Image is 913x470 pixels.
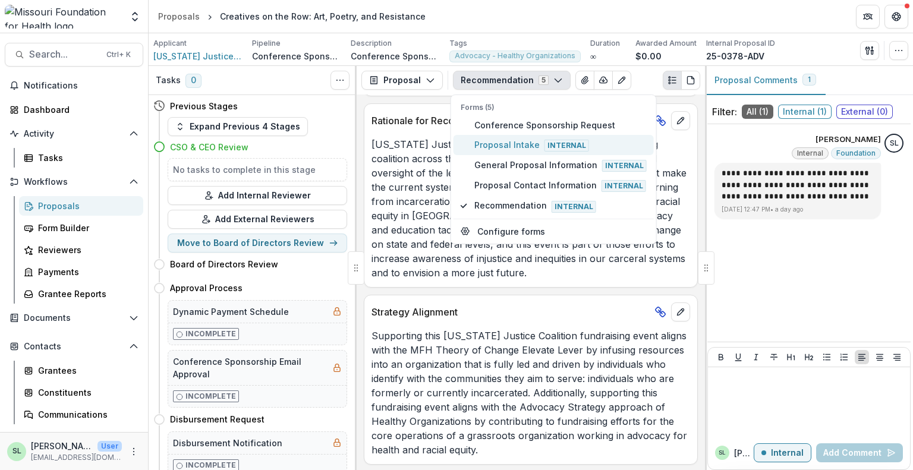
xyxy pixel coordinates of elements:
span: Documents [24,313,124,323]
a: Proposals [153,8,204,25]
button: Open Documents [5,308,143,327]
span: Internal [544,140,589,152]
button: Bold [714,350,728,364]
button: Toggle View Cancelled Tasks [330,71,350,90]
button: Get Help [884,5,908,29]
button: View Attached Files [575,71,594,90]
div: Form Builder [38,222,134,234]
button: Add External Reviewers [168,210,347,229]
a: Payments [19,262,143,282]
span: 1 [808,75,811,84]
div: Dashboard [24,103,134,116]
span: Recommendation [474,199,647,212]
button: Heading 1 [784,350,798,364]
span: 0 [185,74,202,88]
button: Open entity switcher [127,5,143,29]
span: Search... [29,49,99,60]
p: Conference Sponsorship [252,50,341,62]
p: [DATE] 12:47 PM • a day ago [722,205,874,214]
h3: Tasks [156,75,181,86]
p: Tags [449,38,467,49]
button: Open Data & Reporting [5,429,143,448]
p: ∞ [590,50,596,62]
button: edit [671,302,690,321]
button: Strike [767,350,781,364]
p: [PERSON_NAME] [31,440,93,452]
a: Form Builder [19,218,143,238]
a: Proposals [19,196,143,216]
span: Internal [552,201,596,213]
button: Partners [856,5,880,29]
p: [PERSON_NAME] [734,447,754,459]
p: $0.00 [635,50,662,62]
p: Description [351,38,392,49]
p: [EMAIL_ADDRESS][DOMAIN_NAME] [31,452,122,463]
span: Internal [602,160,647,172]
a: Tasks [19,148,143,168]
div: Constituents [38,386,134,399]
h5: Conference Sponsorship Email Approval [173,355,328,380]
h5: No tasks to complete in this stage [173,163,342,176]
p: Conference Sponsorship - Creatives on the Row: Art, Poetry, and Resistance (23rd World Day agains... [351,50,440,62]
p: Pipeline [252,38,281,49]
span: Notifications [24,81,138,91]
p: Incomplete [185,391,236,402]
span: Internal [797,149,823,157]
div: Proposals [158,10,200,23]
h4: Previous Stages [170,100,238,112]
span: Activity [24,129,124,139]
button: Italicize [749,350,763,364]
h5: Disbursement Notification [173,437,282,449]
h5: Dynamic Payment Schedule [173,305,289,318]
button: Open Contacts [5,337,143,356]
button: Recommendation5 [453,71,571,90]
span: Conference Sponsorship Request [474,119,647,131]
button: More [127,444,141,459]
button: Align Center [873,350,887,364]
button: Move to Board of Directors Review [168,234,347,253]
span: Internal [602,180,646,192]
a: Reviewers [19,240,143,260]
div: Grantee Reports [38,288,134,300]
span: External ( 0 ) [836,105,893,119]
button: Proposal Comments [705,66,826,95]
a: Constituents [19,383,143,402]
button: Underline [731,350,745,364]
div: Creatives on the Row: Art, Poetry, and Resistance [220,10,426,23]
p: Supporting this [US_STATE] Justice Coalition fundraising event aligns with the MFH Theory of Chan... [372,329,690,457]
p: Internal [771,448,804,458]
div: Payments [38,266,134,278]
a: Grantees [19,361,143,380]
h4: Approval Process [170,282,243,294]
div: Grantees [38,364,134,377]
span: Workflows [24,177,124,187]
p: Rationale for Recommendation [372,113,650,128]
button: Expand Previous 4 Stages [168,117,308,136]
p: [PERSON_NAME] [816,134,881,146]
p: Duration [590,38,620,49]
button: edit [671,111,690,130]
span: Proposal Intake [474,138,647,152]
span: Proposal Contact Information [474,179,647,192]
img: Missouri Foundation for Health logo [5,5,122,29]
p: [US_STATE] Justice Coalition, or MoJustice, is actively building coalition across the state to ad... [372,137,690,280]
p: User [97,441,122,452]
button: Align Left [855,350,869,364]
button: Edit as form [612,71,631,90]
p: Incomplete [185,329,236,339]
div: Ctrl + K [104,48,133,61]
button: Internal [754,443,811,462]
a: [US_STATE] Justice Coalition [153,50,243,62]
button: Align Right [890,350,904,364]
p: 25-0378-ADV [706,50,764,62]
p: Internal Proposal ID [706,38,775,49]
span: General Proposal Information [474,159,647,172]
button: Open Workflows [5,172,143,191]
nav: breadcrumb [153,8,430,25]
button: Plaintext view [663,71,682,90]
div: Sada Lindsey [890,140,899,147]
button: Proposal [361,71,443,90]
button: Heading 2 [802,350,816,364]
a: Grantee Reports [19,284,143,304]
p: Applicant [153,38,187,49]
